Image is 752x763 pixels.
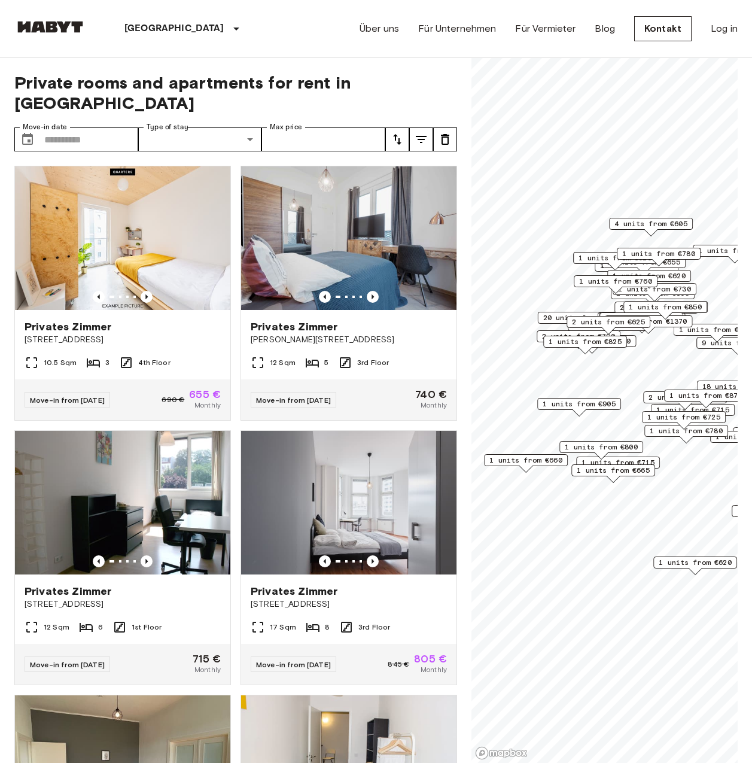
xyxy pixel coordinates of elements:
[132,622,162,633] span: 1st Floor
[543,312,620,323] span: 20 units from €655
[623,301,707,320] div: Map marker
[162,394,184,405] span: 690 €
[614,302,698,320] div: Map marker
[270,357,296,368] span: 12 Sqm
[537,330,620,349] div: Map marker
[572,317,645,327] span: 2 units from €625
[357,357,389,368] span: 3rd Floor
[574,275,657,294] div: Map marker
[595,22,615,36] a: Blog
[15,431,230,574] img: Marketing picture of unit DE-01-041-02M
[605,313,678,324] span: 8 units from €665
[23,122,67,132] label: Move-in date
[14,166,231,421] a: Marketing picture of unit DE-01-07-009-02QPrevious imagePrevious imagePrivates Zimmer[STREET_ADDR...
[475,746,528,760] a: Mapbox logo
[105,357,109,368] span: 3
[611,287,695,306] div: Map marker
[711,22,738,36] a: Log in
[141,291,153,303] button: Previous image
[629,302,702,312] span: 1 units from €850
[669,390,742,401] span: 1 units from €875
[421,400,447,411] span: Monthly
[358,622,390,633] span: 3rd Floor
[124,22,224,36] p: [GEOGRAPHIC_DATA]
[622,248,695,259] span: 1 units from €780
[44,622,69,633] span: 12 Sqm
[581,457,654,468] span: 1 units from €715
[567,316,650,335] div: Map marker
[579,276,652,287] span: 1 units from €760
[577,465,650,476] span: 1 units from €665
[409,127,433,151] button: tune
[414,653,447,664] span: 805 €
[565,442,638,452] span: 1 units from €800
[421,664,447,675] span: Monthly
[649,392,721,403] span: 2 units from €865
[642,411,726,430] div: Map marker
[30,660,105,669] span: Move-in from [DATE]
[93,555,105,567] button: Previous image
[325,622,330,633] span: 8
[489,455,562,466] span: 1 units from €660
[543,336,627,354] div: Map marker
[251,334,447,346] span: [PERSON_NAME][STREET_ADDRESS]
[256,396,331,405] span: Move-in from [DATE]
[656,405,729,415] span: 1 units from €715
[25,320,111,334] span: Privates Zimmer
[360,22,399,36] a: Über uns
[14,430,231,685] a: Marketing picture of unit DE-01-041-02MPrevious imagePrevious imagePrivates Zimmer[STREET_ADDRESS...
[614,218,687,229] span: 4 units from €605
[634,16,692,41] a: Kontakt
[415,389,447,400] span: 740 €
[559,441,643,460] div: Map marker
[664,390,748,408] div: Map marker
[607,270,691,288] div: Map marker
[93,291,105,303] button: Previous image
[194,664,221,675] span: Monthly
[659,557,732,568] span: 1 units from €620
[251,584,337,598] span: Privates Zimmer
[251,320,337,334] span: Privates Zimmer
[25,598,221,610] span: [STREET_ADDRESS]
[650,425,723,436] span: 1 units from €780
[147,122,188,132] label: Type of stay
[618,284,691,294] span: 1 units from €730
[605,315,693,334] div: Map marker
[319,291,331,303] button: Previous image
[25,584,111,598] span: Privates Zimmer
[16,127,39,151] button: Choose date
[620,302,693,313] span: 2 units from €655
[643,391,727,410] div: Map marker
[549,335,637,354] div: Map marker
[270,122,302,132] label: Max price
[30,396,105,405] span: Move-in from [DATE]
[644,425,728,443] div: Map marker
[14,72,457,113] span: Private rooms and apartments for rent in [GEOGRAPHIC_DATA]
[613,270,686,281] span: 1 units from €620
[579,253,651,263] span: 1 units from €620
[610,316,687,327] span: 1 units from €1370
[433,127,457,151] button: tune
[319,555,331,567] button: Previous image
[189,389,221,400] span: 655 €
[515,22,576,36] a: Für Vermieter
[141,555,153,567] button: Previous image
[324,357,328,368] span: 5
[44,357,77,368] span: 10.5 Sqm
[270,622,296,633] span: 17 Sqm
[25,334,221,346] span: [STREET_ADDRESS]
[653,557,737,575] div: Map marker
[484,454,568,473] div: Map marker
[418,22,496,36] a: Für Unternehmen
[240,166,457,421] a: Marketing picture of unit DE-01-008-005-03HFPrevious imagePrevious imagePrivates Zimmer[PERSON_NA...
[14,21,86,33] img: Habyt
[241,431,456,574] img: Marketing picture of unit DE-01-047-05H
[251,598,447,610] span: [STREET_ADDRESS]
[385,127,409,151] button: tune
[598,312,686,331] div: Map marker
[15,166,230,310] img: Marketing picture of unit DE-01-07-009-02Q
[537,398,621,417] div: Map marker
[599,312,683,331] div: Map marker
[367,555,379,567] button: Previous image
